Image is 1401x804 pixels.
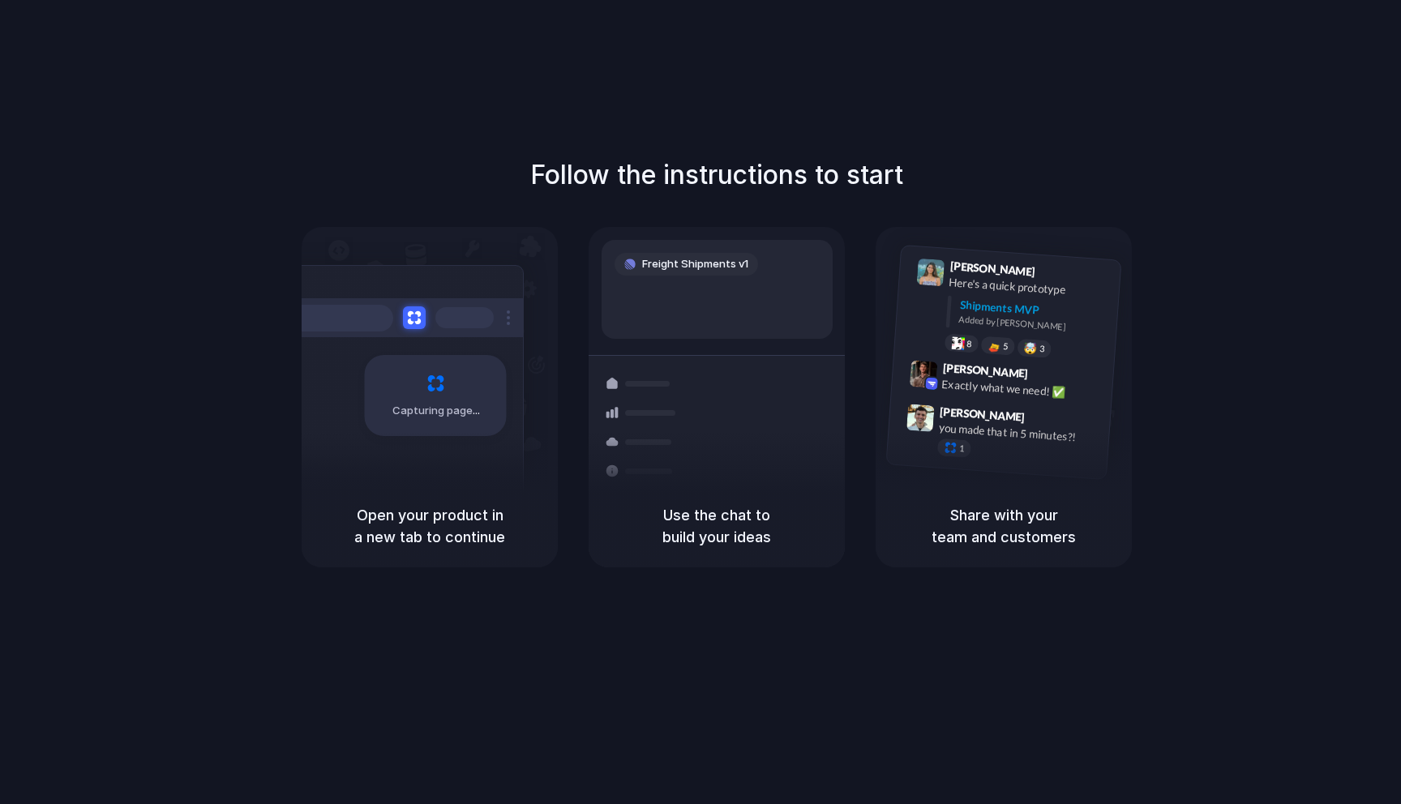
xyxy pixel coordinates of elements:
[938,420,1100,447] div: you made that in 5 minutes?!
[608,504,825,548] h5: Use the chat to build your ideas
[642,256,748,272] span: Freight Shipments v1
[949,274,1111,301] div: Here's a quick prototype
[1030,411,1063,430] span: 9:47 AM
[966,340,972,349] span: 8
[1024,343,1038,355] div: 🤯
[1003,342,1009,351] span: 5
[1033,367,1066,387] span: 9:42 AM
[958,313,1108,336] div: Added by [PERSON_NAME]
[1040,265,1073,284] span: 9:41 AM
[392,403,482,419] span: Capturing page
[942,359,1028,383] span: [PERSON_NAME]
[941,376,1103,404] div: Exactly what we need! ✅
[530,156,903,195] h1: Follow the instructions to start
[959,297,1109,323] div: Shipments MVP
[1039,344,1045,353] span: 3
[321,504,538,548] h5: Open your product in a new tab to continue
[895,504,1112,548] h5: Share with your team and customers
[940,403,1026,426] span: [PERSON_NAME]
[949,257,1035,280] span: [PERSON_NAME]
[959,444,965,453] span: 1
